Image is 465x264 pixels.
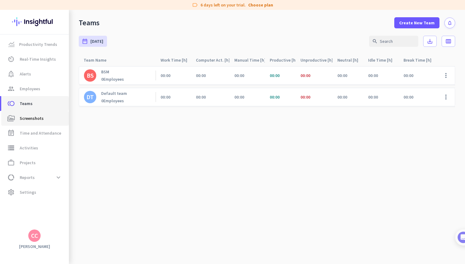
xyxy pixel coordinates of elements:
[1,96,69,111] a: tollTeams
[92,192,123,217] button: Tasks
[24,117,107,143] div: It's time to add your employees! This is crucial since Insightful will start collecting their act...
[87,72,94,79] div: BS
[31,233,38,239] div: CC
[403,56,434,64] div: Break Time [h]
[444,18,455,28] button: notifications
[423,36,437,47] button: save_alt
[439,68,453,83] button: more_vert
[101,98,127,104] div: Employees
[196,73,206,78] span: 00:00
[368,94,378,100] span: 00:00
[1,37,69,52] a: menu-itemProductivity Trends
[11,175,112,190] div: 2Initial tracking settings and how to edit them
[20,129,61,137] span: Time and Attendance
[101,98,103,104] b: 0
[7,174,15,181] i: data_usage
[19,41,57,48] span: Productivity Trends
[196,56,229,64] div: Computer Act. [h]
[447,20,452,26] i: notifications
[161,73,170,78] span: 00:00
[270,73,280,78] span: 00:00
[20,100,33,107] span: Teams
[12,10,57,34] img: Insightful logo
[20,70,31,78] span: Alerts
[84,56,114,64] div: Team Name
[270,56,296,64] div: Productive [h]
[20,189,36,196] span: Settings
[7,100,15,107] i: toll
[9,208,22,212] span: Home
[368,73,378,78] span: 00:00
[7,159,15,166] i: work_outline
[20,144,38,152] span: Activities
[1,170,69,185] a: data_usageReportsexpand_more
[445,38,451,44] i: calendar_view_week
[234,56,265,64] div: Manual Time [h]
[90,38,103,44] span: [DATE]
[248,2,273,8] a: Choose plan
[337,94,347,100] span: 00:00
[394,17,439,28] button: Create New Team
[20,55,56,63] span: Real-Time Insights
[101,76,103,82] b: 0
[82,38,88,44] i: date_range
[234,73,244,78] span: 00:00
[7,115,15,122] i: perm_media
[300,56,332,64] div: Unproductive [h]
[24,148,83,160] button: Add your employees
[72,208,82,212] span: Help
[1,140,69,155] a: storageActivities
[34,66,101,72] div: [PERSON_NAME] from Insightful
[1,67,69,81] a: notification_importantAlerts
[20,174,35,181] span: Reports
[403,73,413,78] div: 00:00
[9,24,114,46] div: 🎊 Welcome to Insightful! 🎊
[84,69,124,82] a: BSBSM0Employees
[399,20,435,26] span: Create New Team
[1,111,69,126] a: perm_mediaScreenshots
[234,94,244,100] span: 00:00
[337,73,347,78] span: 00:00
[52,3,72,13] h1: Tasks
[403,94,413,100] div: 00:00
[1,81,69,96] a: groupEmployees
[101,76,124,82] div: Employees
[24,107,104,113] div: Add employees
[7,144,15,152] i: storage
[20,115,44,122] span: Screenshots
[1,185,69,200] a: settingsSettings
[31,192,62,217] button: Messages
[24,177,104,190] div: Initial tracking settings and how to edit them
[337,56,363,64] div: Neutral [h]
[20,85,40,92] span: Employees
[108,2,119,14] div: Close
[439,90,453,104] button: more_vert
[192,2,198,8] i: label
[86,94,94,100] div: DT
[101,69,124,75] p: BSM
[1,155,69,170] a: work_outlineProjects
[20,159,36,166] span: Projects
[368,56,399,64] div: Idle Time [h]
[300,94,310,100] span: 00:00
[196,94,206,100] span: 00:00
[101,91,127,96] p: Default team
[427,38,433,44] i: save_alt
[9,46,114,61] div: You're just a few steps away from completing the essential app setup
[7,70,15,78] i: notification_important
[442,36,455,47] button: calendar_view_week
[7,129,15,137] i: event_note
[22,64,32,74] img: Profile image for Tamara
[9,42,14,47] img: menu-item
[53,172,64,183] button: expand_more
[372,39,378,44] i: search
[79,18,100,27] div: Teams
[270,94,280,100] span: 00:00
[369,36,418,47] input: Search
[1,126,69,140] a: event_noteTime and Attendance
[36,208,57,212] span: Messages
[7,85,15,92] i: group
[161,56,191,64] div: Work Time [h]
[101,208,114,212] span: Tasks
[7,55,15,63] i: av_timer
